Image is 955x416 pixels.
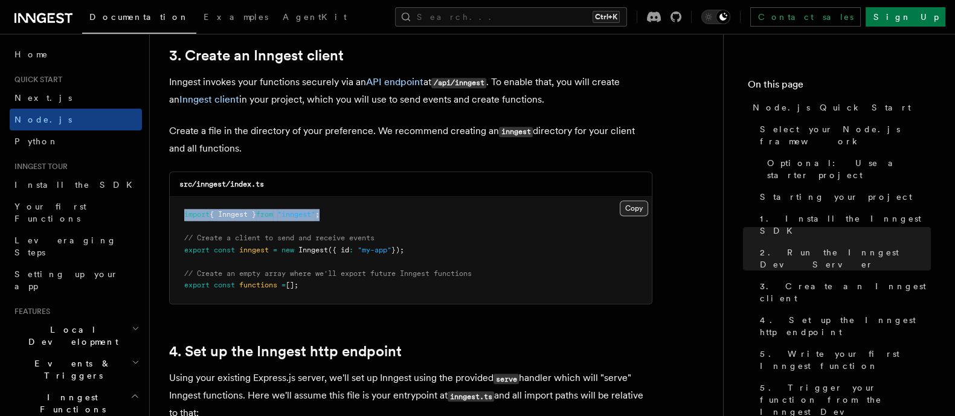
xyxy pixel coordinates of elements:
span: from [256,210,273,219]
a: Inngest client [179,94,239,105]
span: Inngest Functions [10,391,130,415]
a: Node.js Quick Start [748,97,931,118]
span: Node.js Quick Start [753,101,911,114]
span: Starting your project [760,191,912,203]
a: Next.js [10,87,142,109]
span: ; [315,210,320,219]
a: AgentKit [275,4,354,33]
span: Features [10,307,50,316]
span: const [214,281,235,289]
span: Inngest [298,246,328,254]
span: Optional: Use a starter project [767,157,931,181]
kbd: Ctrl+K [593,11,620,23]
span: = [273,246,277,254]
span: : [349,246,353,254]
a: Documentation [82,4,196,34]
code: serve [494,374,519,384]
a: Python [10,130,142,152]
span: Next.js [14,93,72,103]
span: Events & Triggers [10,357,132,382]
a: 3. Create an Inngest client [169,47,344,64]
span: Inngest tour [10,162,68,171]
span: functions [239,281,277,289]
span: Leveraging Steps [14,235,117,257]
a: 3. Create an Inngest client [755,275,931,309]
span: Examples [204,12,268,22]
a: 2. Run the Inngest Dev Server [755,242,931,275]
span: ({ id [328,246,349,254]
span: new [281,246,294,254]
a: API endpoint [366,76,423,88]
a: Leveraging Steps [10,229,142,263]
a: Examples [196,4,275,33]
a: Install the SDK [10,174,142,196]
a: 5. Write your first Inngest function [755,343,931,377]
a: Starting your project [755,186,931,208]
p: Inngest invokes your functions securely via an at . To enable that, you will create an in your pr... [169,74,652,108]
span: "inngest" [277,210,315,219]
span: const [214,246,235,254]
a: Contact sales [750,7,861,27]
button: Search...Ctrl+K [395,7,627,27]
span: 3. Create an Inngest client [760,280,931,304]
span: 4. Set up the Inngest http endpoint [760,314,931,338]
span: Your first Functions [14,202,86,223]
span: inngest [239,246,269,254]
a: Select your Node.js framework [755,118,931,152]
span: { Inngest } [210,210,256,219]
code: inngest [499,127,533,137]
span: // Create a client to send and receive events [184,234,375,242]
span: // Create an empty array where we'll export future Inngest functions [184,269,472,278]
span: "my-app" [358,246,391,254]
a: 4. Set up the Inngest http endpoint [169,343,402,360]
a: Setting up your app [10,263,142,297]
span: Select your Node.js framework [760,123,931,147]
span: Setting up your app [14,269,118,291]
a: 1. Install the Inngest SDK [755,208,931,242]
code: src/inngest/index.ts [179,180,264,188]
span: import [184,210,210,219]
a: Node.js [10,109,142,130]
span: }); [391,246,404,254]
code: /api/inngest [431,78,486,88]
span: = [281,281,286,289]
a: Sign Up [866,7,945,27]
span: export [184,246,210,254]
span: AgentKit [283,12,347,22]
span: 5. Write your first Inngest function [760,348,931,372]
span: Python [14,136,59,146]
a: Your first Functions [10,196,142,229]
span: Home [14,48,48,60]
a: Optional: Use a starter project [762,152,931,186]
span: export [184,281,210,289]
span: Install the SDK [14,180,140,190]
button: Events & Triggers [10,353,142,386]
button: Copy [620,200,648,216]
span: Quick start [10,75,62,85]
span: 1. Install the Inngest SDK [760,213,931,237]
p: Create a file in the directory of your preference. We recommend creating an directory for your cl... [169,123,652,157]
code: inngest.ts [448,391,494,402]
h4: On this page [748,77,931,97]
span: Documentation [89,12,189,22]
span: []; [286,281,298,289]
button: Local Development [10,319,142,353]
button: Toggle dark mode [701,10,730,24]
a: 4. Set up the Inngest http endpoint [755,309,931,343]
span: 2. Run the Inngest Dev Server [760,246,931,270]
a: Home [10,43,142,65]
span: Local Development [10,324,132,348]
span: Node.js [14,115,72,124]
